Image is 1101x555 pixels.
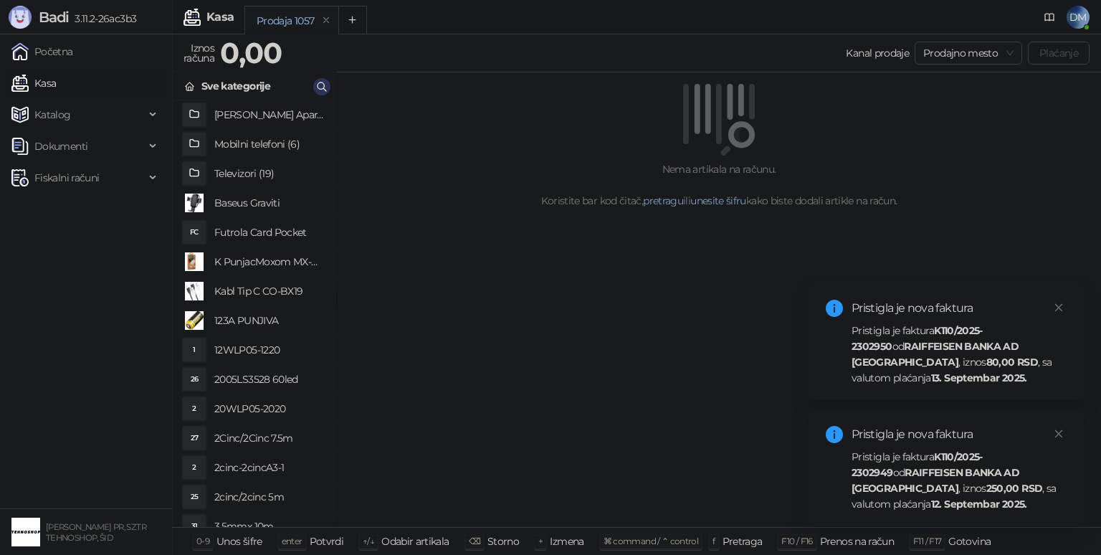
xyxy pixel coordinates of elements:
div: 26 [183,368,206,391]
span: Fiskalni računi [34,163,99,192]
a: Kasa [11,69,56,98]
img: Logo [9,6,32,29]
img: Slika [183,280,206,303]
div: Unos šifre [216,532,262,551]
button: remove [317,14,335,27]
div: Sve kategorije [201,78,270,94]
div: Potvrdi [310,532,344,551]
div: Kanal prodaje [846,45,909,61]
span: F10 / F16 [781,536,812,546]
span: ⌫ [469,536,480,546]
h4: Televizori (19) [214,162,325,185]
h4: 2cinc-2cincA3-1 [214,456,325,479]
h4: 20WLP05-2020 [214,397,325,420]
div: Pristigla je faktura od , iznos , sa valutom plaćanja [852,323,1067,386]
strong: 80,00 RSD [986,356,1038,369]
span: close [1054,303,1064,313]
div: Pretraga [723,532,763,551]
span: info-circle [826,300,843,317]
span: Prodajno mesto [923,42,1014,64]
h4: Mobilni telefoni (6) [214,133,325,156]
span: enter [282,536,302,546]
a: Close [1051,426,1067,442]
h4: 12WLP05-1220 [214,338,325,361]
strong: K110/2025-2302949 [852,450,983,479]
span: Dokumenti [34,132,87,161]
div: grid [173,100,336,527]
div: 1 [183,338,206,361]
h4: 2005LS3528 60led [214,368,325,391]
h4: 3.5mmx 10m [214,515,325,538]
a: Close [1051,300,1067,316]
span: F11 / F17 [913,536,941,546]
span: Katalog [34,100,71,129]
h4: Futrola Card Pocket [214,221,325,244]
div: Kasa [206,11,234,23]
div: Gotovina [948,532,991,551]
div: Iznos računa [181,39,217,67]
small: [PERSON_NAME] PR, SZTR TEHNOSHOP, ŠID [46,522,146,543]
strong: RAIFFEISEN BANKA AD [GEOGRAPHIC_DATA] [852,466,1019,495]
div: 2 [183,456,206,479]
div: 25 [183,485,206,508]
strong: 12. Septembar 2025. [931,498,1027,511]
button: Add tab [338,6,367,34]
div: Izmena [550,532,583,551]
button: Plaćanje [1028,42,1090,65]
div: FC [183,221,206,244]
div: Nema artikala na računu. Koristite bar kod čitač, ili kako biste dodali artikle na račun. [354,161,1084,209]
div: 27 [183,427,206,450]
span: f [712,536,715,546]
h4: 123A PUNJIVA [214,309,325,332]
span: ↑/↓ [363,536,374,546]
div: Pristigla je nova faktura [852,426,1067,443]
div: Prodaja 1057 [257,13,314,29]
div: 31 [183,515,206,538]
h4: Kabl Tip C CO-BX19 [214,280,325,303]
span: ⌘ command / ⌃ control [604,536,699,546]
h4: 2cinc/2cinc 5m [214,485,325,508]
div: Storno [487,532,519,551]
strong: K110/2025-2302950 [852,324,983,353]
strong: 13. Septembar 2025. [931,371,1027,384]
div: Prenos na račun [820,532,894,551]
img: Slika [183,250,206,273]
h4: 2Cinc/2Cinc 7.5m [214,427,325,450]
a: Dokumentacija [1038,6,1061,29]
h4: [PERSON_NAME] Aparati (2) [214,103,325,126]
span: Badi [39,9,69,26]
div: 2 [183,397,206,420]
h4: Baseus Graviti [214,191,325,214]
span: info-circle [826,426,843,443]
div: Pristigla je faktura od , iznos , sa valutom plaćanja [852,449,1067,512]
span: DM [1067,6,1090,29]
span: 3.11.2-26ac3b3 [69,12,136,25]
a: pretragu [643,194,683,207]
h4: K PunjacMoxom MX-HC25 PD 20W [214,250,325,273]
img: 64x64-companyLogo-68805acf-9e22-4a20-bcb3-9756868d3d19.jpeg [11,518,40,546]
strong: 0,00 [220,35,282,70]
img: Slika [183,191,206,214]
a: Početna [11,37,73,66]
span: close [1054,429,1064,439]
a: unesite šifru [690,194,746,207]
img: Slika [183,309,206,332]
span: + [538,536,543,546]
div: Pristigla je nova faktura [852,300,1067,317]
div: Odabir artikala [381,532,449,551]
span: 0-9 [196,536,209,546]
strong: RAIFFEISEN BANKA AD [GEOGRAPHIC_DATA] [852,340,1019,369]
strong: 250,00 RSD [986,482,1043,495]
